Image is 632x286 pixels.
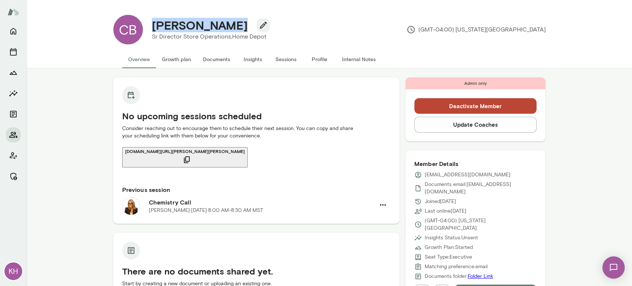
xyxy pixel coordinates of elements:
[122,147,248,167] button: [DOMAIN_NAME][URL][PERSON_NAME][PERSON_NAME]
[425,244,473,251] p: Growth Plan: Started
[425,207,467,215] p: Last online [DATE]
[6,148,21,163] button: Client app
[6,169,21,184] button: Manage
[4,262,22,280] div: KH
[149,207,263,214] p: [PERSON_NAME] · [DATE] · 8:00 AM-8:30 AM MST
[425,263,488,270] p: Matching preference: email
[405,77,546,89] div: Admin only
[6,107,21,122] button: Documents
[122,50,156,68] button: Overview
[156,50,197,68] button: Growth plan
[125,149,245,154] span: [DOMAIN_NAME][URL][PERSON_NAME][PERSON_NAME]
[425,181,537,196] p: Documents email: [EMAIL_ADDRESS][DOMAIN_NAME]
[425,171,511,179] p: [EMAIL_ADDRESS][DOMAIN_NAME]
[407,25,546,34] p: (GMT-04:00) [US_STATE][GEOGRAPHIC_DATA]
[414,117,537,132] button: Update Coaches
[113,15,143,44] div: CB
[197,50,236,68] button: Documents
[414,98,537,114] button: Deactivate Member
[425,198,456,205] p: Joined [DATE]
[122,110,391,122] h5: No upcoming sessions scheduled
[6,86,21,101] button: Insights
[6,24,21,39] button: Home
[152,32,267,41] p: Sr Director Store Operations, Home Depot
[468,273,493,279] a: Folder Link
[149,198,375,207] h6: Chemistry Call
[6,44,21,59] button: Sessions
[270,50,303,68] button: Sessions
[236,50,270,68] button: Insights
[122,265,391,277] h5: There are no documents shared yet.
[303,50,336,68] button: Profile
[336,50,382,68] button: Internal Notes
[7,5,19,19] img: Mento
[414,159,537,168] h6: Member Details
[425,217,537,232] p: (GMT-04:00) [US_STATE][GEOGRAPHIC_DATA]
[6,127,21,142] button: Members
[6,65,21,80] button: Growth Plan
[122,125,391,140] p: Consider reaching out to encourage them to schedule their next session. You can copy and share yo...
[425,273,493,280] p: Documents folder:
[152,18,248,32] h4: [PERSON_NAME]
[122,185,391,194] h6: Previous session
[425,234,478,242] p: Insights Status: Unsent
[425,253,472,261] p: Seat Type: Executive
